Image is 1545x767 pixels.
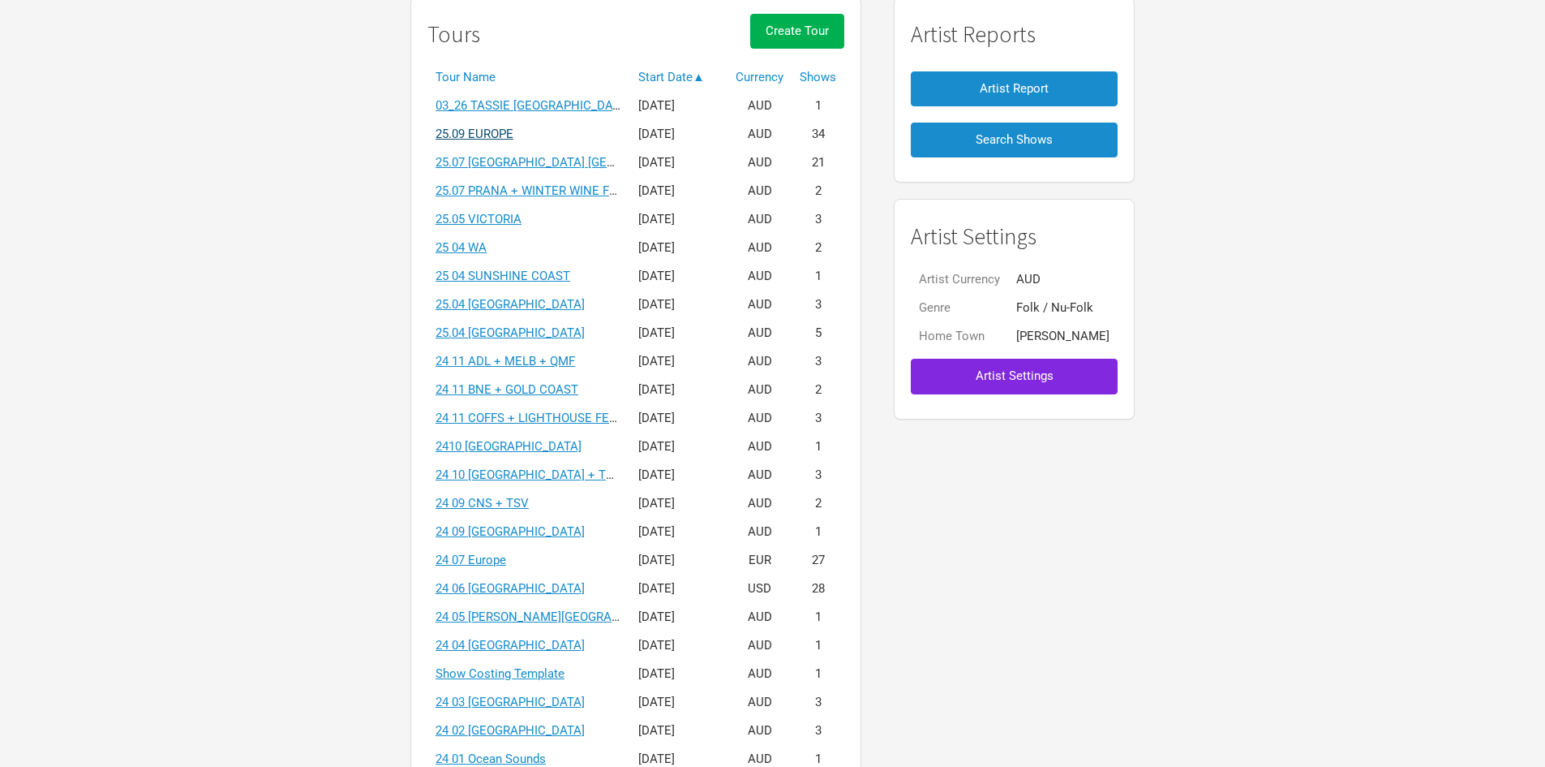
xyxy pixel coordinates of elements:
td: AUD [727,433,792,461]
a: 24 11 BNE + GOLD COAST [436,382,578,397]
th: Start Date [630,63,727,92]
a: 24 09 [GEOGRAPHIC_DATA] [436,524,585,539]
td: 2 [792,376,844,404]
td: 5 [792,319,844,347]
td: 3 [792,461,844,489]
th: Shows [792,63,844,92]
td: AUD [727,518,792,546]
td: [DATE] [630,489,727,518]
a: 25.05 VICTORIA [436,212,521,226]
td: [DATE] [630,120,727,149]
a: 24 07 Europe [436,553,506,567]
a: 25 04 SUNSHINE COAST [436,269,570,283]
td: AUD [727,319,792,347]
td: [DATE] [630,518,727,546]
a: 25.04 [GEOGRAPHIC_DATA] [436,297,585,312]
span: Create Tour [766,24,829,38]
a: 24 01 Ocean Sounds [436,752,546,766]
td: AUD [727,149,792,177]
td: 28 [792,575,844,603]
td: AUD [727,660,792,688]
td: AUD [727,234,792,262]
a: 24 10 [GEOGRAPHIC_DATA] + THIRROUL + SYD [436,468,692,482]
td: 3 [792,291,844,319]
td: AUD [727,376,792,404]
td: [DATE] [630,262,727,291]
th: Currency [727,63,792,92]
td: Folk / Nu-Folk [1008,294,1118,322]
td: AUD [727,603,792,631]
a: 25.07 PRANA + WINTER WINE FEST [436,183,631,198]
a: 24 04 [GEOGRAPHIC_DATA] [436,638,585,653]
span: Search Shows [976,132,1053,147]
td: AUD [727,205,792,234]
td: 1 [792,631,844,660]
td: 1 [792,518,844,546]
span: Artist Report [980,81,1049,96]
td: AUD [727,631,792,660]
a: Search Shows [911,114,1118,166]
td: AUD [727,347,792,376]
td: 1 [792,603,844,631]
td: [PERSON_NAME] [1008,322,1118,351]
td: 1 [792,92,844,120]
button: Create Tour [750,14,844,49]
span: Artist Settings [976,368,1054,383]
td: 21 [792,149,844,177]
h1: Artist Reports [911,22,1118,47]
td: EUR [727,546,792,575]
td: [DATE] [630,433,727,461]
td: [DATE] [630,234,727,262]
td: [DATE] [630,376,727,404]
td: [DATE] [630,603,727,631]
td: Artist Currency [911,265,1008,294]
td: [DATE] [630,717,727,745]
td: 3 [792,404,844,433]
th: Tour Name [427,63,630,92]
a: 25.04 [GEOGRAPHIC_DATA] [436,325,585,340]
a: Create Tour [750,14,844,63]
a: 24 11 ADL + MELB + QMF [436,354,575,368]
td: 1 [792,660,844,688]
td: AUD [1008,265,1118,294]
h1: Artist Settings [911,224,1118,249]
td: AUD [727,404,792,433]
td: AUD [727,92,792,120]
td: AUD [727,262,792,291]
td: AUD [727,120,792,149]
td: AUD [727,717,792,745]
td: AUD [727,461,792,489]
td: 1 [792,262,844,291]
td: [DATE] [630,319,727,347]
td: [DATE] [630,660,727,688]
td: [DATE] [630,149,727,177]
td: AUD [727,489,792,518]
td: 3 [792,205,844,234]
td: 34 [792,120,844,149]
td: [DATE] [630,575,727,603]
td: [DATE] [630,688,727,717]
td: 2 [792,177,844,205]
a: 24 05 [PERSON_NAME][GEOGRAPHIC_DATA] [436,610,678,624]
td: [DATE] [630,291,727,319]
button: Search Shows [911,123,1118,157]
a: Show Costing Template [436,666,564,681]
td: AUD [727,688,792,717]
td: [DATE] [630,404,727,433]
td: [DATE] [630,347,727,376]
a: 24 02 [GEOGRAPHIC_DATA] [436,723,585,738]
a: 25.07 [GEOGRAPHIC_DATA] [GEOGRAPHIC_DATA] [436,155,705,170]
td: [DATE] [630,461,727,489]
td: 3 [792,717,844,745]
a: 24 06 [GEOGRAPHIC_DATA] [436,581,585,596]
span: ▲ [693,70,705,84]
td: 2 [792,234,844,262]
td: 2 [792,489,844,518]
button: Artist Report [911,71,1118,106]
td: Genre [911,294,1008,322]
a: 24 09 CNS + TSV [436,496,529,511]
td: AUD [727,177,792,205]
td: [DATE] [630,205,727,234]
td: [DATE] [630,177,727,205]
a: 25 04 WA [436,240,487,255]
